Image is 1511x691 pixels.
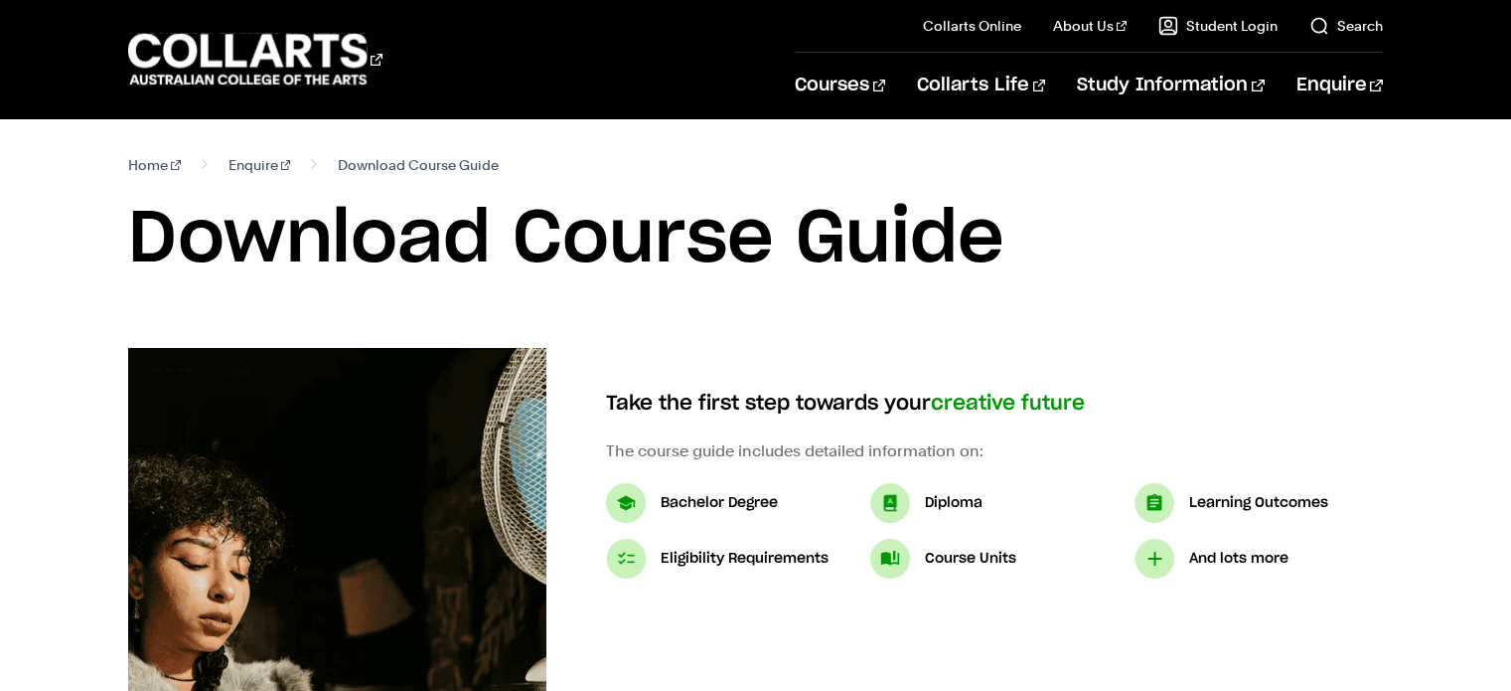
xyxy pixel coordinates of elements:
img: And lots more [1134,539,1174,579]
img: Bachelor Degree [606,483,646,523]
p: Course Units [925,547,1016,571]
a: Enquire [1296,53,1383,118]
img: Eligibility Requirements [606,539,646,579]
h1: Download Course Guide [128,195,1382,284]
h4: Take the first step towards your [606,388,1383,420]
p: Eligibility Requirements [661,547,829,571]
img: Diploma [870,483,910,523]
p: And lots more [1189,547,1288,571]
div: Go to homepage [128,31,382,87]
a: Collarts Online [923,16,1021,36]
p: Diploma [925,491,982,515]
a: Study Information [1077,53,1264,118]
p: The course guide includes detailed information on: [606,439,1383,463]
a: Enquire [228,151,291,179]
a: Collarts Life [917,53,1045,118]
a: Search [1309,16,1383,36]
img: Course Units [870,539,910,579]
a: Courses [795,53,885,118]
p: Learning Outcomes [1189,491,1328,515]
a: About Us [1053,16,1127,36]
p: Bachelor Degree [661,491,778,515]
span: creative future [931,394,1085,414]
img: Learning Outcomes [1134,483,1174,523]
a: Student Login [1158,16,1278,36]
a: Home [128,151,181,179]
span: Download Course Guide [338,151,499,179]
